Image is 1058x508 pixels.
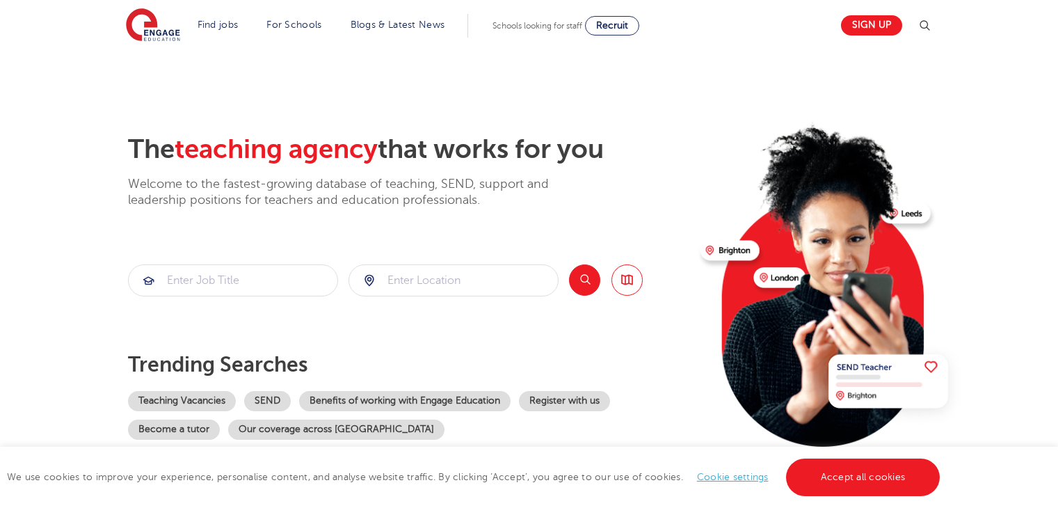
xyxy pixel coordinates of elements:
input: Submit [129,265,337,296]
a: SEND [244,391,291,411]
a: Sign up [841,15,902,35]
h2: The that works for you [128,134,689,166]
a: Become a tutor [128,420,220,440]
img: Engage Education [126,8,180,43]
a: Find jobs [198,19,239,30]
a: Cookie settings [697,472,769,482]
div: Submit [128,264,338,296]
a: Our coverage across [GEOGRAPHIC_DATA] [228,420,444,440]
div: Submit [348,264,559,296]
a: Recruit [585,16,639,35]
a: Benefits of working with Engage Education [299,391,511,411]
a: Blogs & Latest News [351,19,445,30]
span: teaching agency [175,134,378,164]
a: Teaching Vacancies [128,391,236,411]
p: Trending searches [128,352,689,377]
span: We use cookies to improve your experience, personalise content, and analyse website traffic. By c... [7,472,943,482]
p: Welcome to the fastest-growing database of teaching, SEND, support and leadership positions for t... [128,176,587,209]
span: Schools looking for staff [492,21,582,31]
input: Submit [349,265,558,296]
button: Search [569,264,600,296]
a: Accept all cookies [786,459,940,496]
a: Register with us [519,391,610,411]
a: For Schools [266,19,321,30]
span: Recruit [596,20,628,31]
